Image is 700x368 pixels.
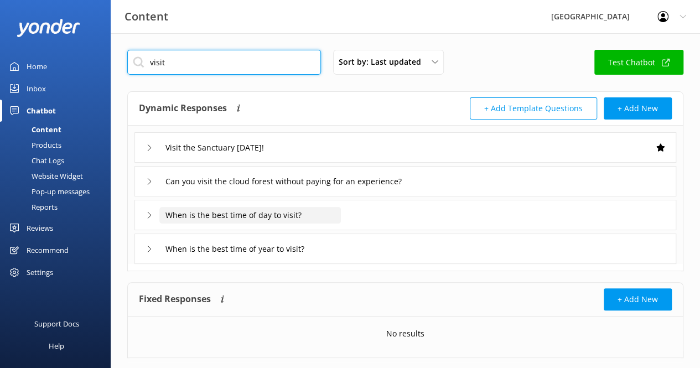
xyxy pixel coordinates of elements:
[27,55,47,77] div: Home
[27,100,56,122] div: Chatbot
[7,153,64,168] div: Chat Logs
[7,168,111,184] a: Website Widget
[7,137,61,153] div: Products
[27,239,69,261] div: Recommend
[125,8,168,25] h3: Content
[7,122,61,137] div: Content
[339,56,428,68] span: Sort by: Last updated
[386,328,424,340] p: No results
[604,97,672,120] button: + Add New
[7,137,111,153] a: Products
[27,217,53,239] div: Reviews
[27,261,53,283] div: Settings
[7,184,90,199] div: Pop-up messages
[49,335,64,357] div: Help
[604,288,672,310] button: + Add New
[7,199,58,215] div: Reports
[7,153,111,168] a: Chat Logs
[7,122,111,137] a: Content
[7,168,83,184] div: Website Widget
[139,97,227,120] h4: Dynamic Responses
[7,184,111,199] a: Pop-up messages
[139,288,211,310] h4: Fixed Responses
[27,77,46,100] div: Inbox
[127,50,321,75] input: Search all Chatbot Content
[34,313,79,335] div: Support Docs
[7,199,111,215] a: Reports
[17,19,80,37] img: yonder-white-logo.png
[594,50,683,75] a: Test Chatbot
[470,97,597,120] button: + Add Template Questions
